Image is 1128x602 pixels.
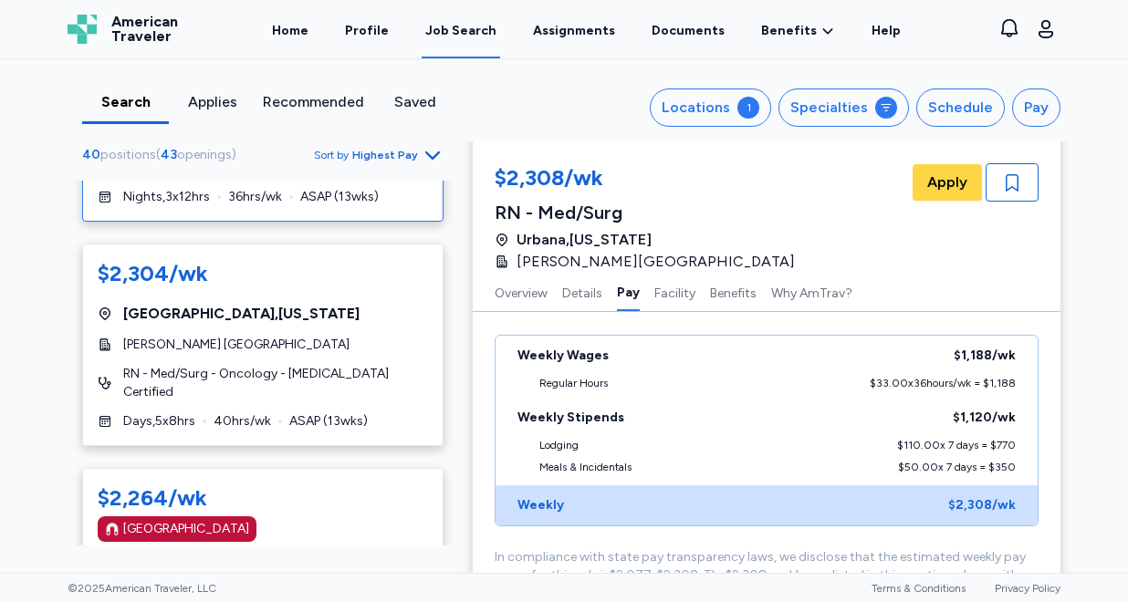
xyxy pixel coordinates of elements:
[953,409,1016,427] div: $1,120 /wk
[927,171,967,193] span: Apply
[98,483,207,513] div: $2,264/wk
[98,259,208,288] div: $2,304/wk
[314,144,444,166] button: Sort byHighest Pay
[422,2,500,58] a: Job Search
[100,147,156,162] span: positions
[872,582,966,595] a: Terms & Conditions
[352,148,418,162] span: Highest Pay
[263,91,364,113] div: Recommended
[517,409,624,427] div: Weekly Stipends
[539,460,632,474] div: Meals & Incidentals
[517,347,609,365] div: Weekly Wages
[928,97,993,119] div: Schedule
[761,22,835,40] a: Benefits
[495,163,806,196] div: $2,308/wk
[737,97,759,119] div: 1
[68,581,216,596] span: © 2025 American Traveler, LLC
[662,97,730,119] div: Locations
[314,148,349,162] span: Sort by
[539,438,579,452] div: Lodging
[123,303,360,325] span: [GEOGRAPHIC_DATA] , [US_STATE]
[289,412,368,431] span: ASAP ( 13 wks)
[425,22,496,40] div: Job Search
[517,229,652,251] span: Urbana , [US_STATE]
[379,91,451,113] div: Saved
[177,147,232,162] span: openings
[1012,88,1060,127] button: Pay
[778,88,909,127] button: Specialties
[913,164,982,201] button: Apply
[82,146,244,164] div: ( )
[771,273,852,311] button: Why AmTrav?
[710,273,757,311] button: Benefits
[123,336,350,354] span: [PERSON_NAME] [GEOGRAPHIC_DATA]
[123,520,249,538] div: [GEOGRAPHIC_DATA]
[654,273,695,311] button: Facility
[123,412,195,431] span: Days , 5 x 8 hrs
[300,188,379,206] span: ASAP ( 13 wks)
[761,22,817,40] span: Benefits
[82,147,100,162] span: 40
[995,582,1060,595] a: Privacy Policy
[650,88,771,127] button: Locations1
[214,412,271,431] span: 40 hrs/wk
[948,496,1016,514] div: $2,308 /wk
[617,273,640,311] button: Pay
[176,91,248,113] div: Applies
[898,460,1016,474] div: $50.00 x 7 days = $350
[790,97,868,119] div: Specialties
[562,273,602,311] button: Details
[539,376,608,390] div: Regular Hours
[123,365,428,401] span: RN - Med/Surg - Oncology - [MEDICAL_DATA] Certified
[517,251,795,273] span: [PERSON_NAME][GEOGRAPHIC_DATA]
[897,438,1016,452] div: $110.00 x 7 days = $770
[1024,97,1049,119] div: Pay
[111,15,178,44] span: American Traveler
[68,15,97,44] img: Logo
[89,91,162,113] div: Search
[495,273,548,311] button: Overview
[228,188,282,206] span: 36 hrs/wk
[954,347,1016,365] div: $1,188 /wk
[517,496,564,514] div: Weekly
[495,200,806,225] div: RN - Med/Surg
[870,376,1016,390] div: $33.00 x 36 hours/wk = $1,188
[161,147,177,162] span: 43
[123,188,210,206] span: Nights , 3 x 12 hrs
[916,88,1005,127] button: Schedule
